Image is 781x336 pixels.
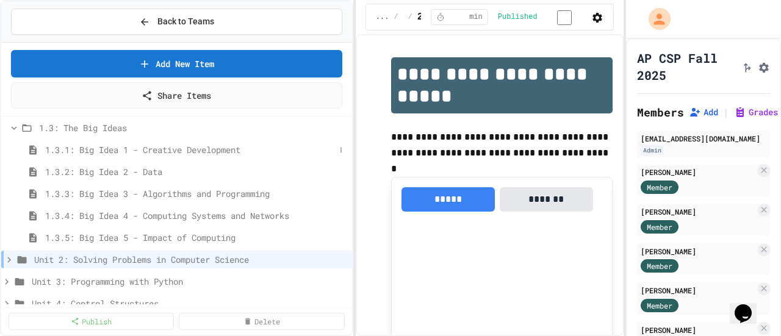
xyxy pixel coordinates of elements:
[34,253,347,266] span: Unit 2: Solving Problems in Computer Science
[498,12,538,22] span: Published
[730,287,769,324] iframe: chat widget
[9,313,174,330] a: Publish
[469,12,483,22] span: min
[641,206,755,217] div: [PERSON_NAME]
[45,187,347,200] span: 1.3.3: Big Idea 3 - Algorithms and Programming
[758,59,770,74] button: Assignment Settings
[417,10,564,24] span: 2.1.1: The Growth Mindset
[39,121,347,134] span: 1.3: The Big Ideas
[641,246,755,257] div: [PERSON_NAME]
[641,133,766,144] div: [EMAIL_ADDRESS][DOMAIN_NAME]
[637,49,736,84] h1: AP CSP Fall 2025
[45,231,347,244] span: 1.3.5: Big Idea 5 - Impact of Computing
[11,82,342,109] a: Share Items
[637,104,684,121] h2: Members
[32,297,347,310] span: Unit 4: Control Structures
[376,12,389,22] span: ...
[641,285,755,296] div: [PERSON_NAME]
[723,105,729,120] span: |
[45,209,347,222] span: 1.3.4: Big Idea 4 - Computing Systems and Networks
[11,9,342,35] button: Back to Teams
[647,221,672,232] span: Member
[636,5,674,33] div: My Account
[542,10,586,25] input: publish toggle
[647,182,672,193] span: Member
[335,144,347,156] button: More options
[734,106,778,118] button: Grades
[641,166,755,177] div: [PERSON_NAME]
[689,106,718,118] button: Add
[179,313,344,330] a: Delete
[394,12,398,22] span: /
[741,59,753,74] button: Click to see fork details
[647,260,672,271] span: Member
[408,12,412,22] span: /
[647,300,672,311] span: Member
[641,145,664,155] div: Admin
[45,143,335,156] span: 1.3.1: Big Idea 1 - Creative Development
[32,275,347,288] span: Unit 3: Programming with Python
[641,324,755,335] div: [PERSON_NAME]
[11,50,342,77] a: Add New Item
[157,15,214,28] span: Back to Teams
[45,165,347,178] span: 1.3.2: Big Idea 2 - Data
